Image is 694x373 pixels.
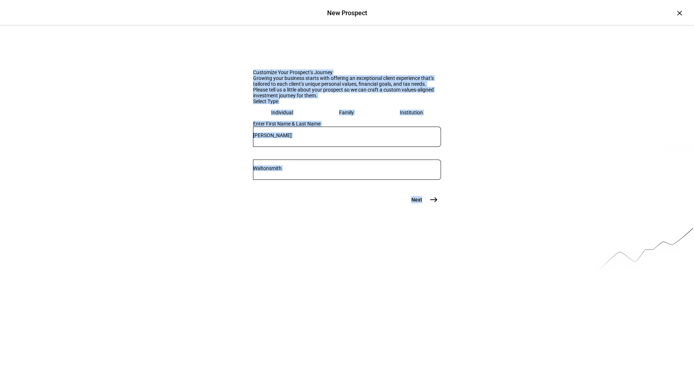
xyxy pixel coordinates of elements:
div: × [674,7,685,19]
div: Enter First Name & Last Name [253,121,441,127]
div: Please tell us a little about your prospect so we can craft a custom values-aligned investment jo... [253,87,441,98]
div: Growing your business starts with offering an exceptional client experience that’s tailored to ea... [253,75,441,87]
div: Select Type [253,98,441,104]
div: Individual [271,110,293,115]
div: Family [339,110,354,115]
span: Next [411,196,422,203]
mat-icon: east [429,195,438,204]
input: First Name [253,132,441,138]
input: Last Name [253,165,441,171]
div: Customize Your Prospect’s Journey [253,69,441,75]
div: Institution [400,110,423,115]
button: Next [403,192,441,207]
